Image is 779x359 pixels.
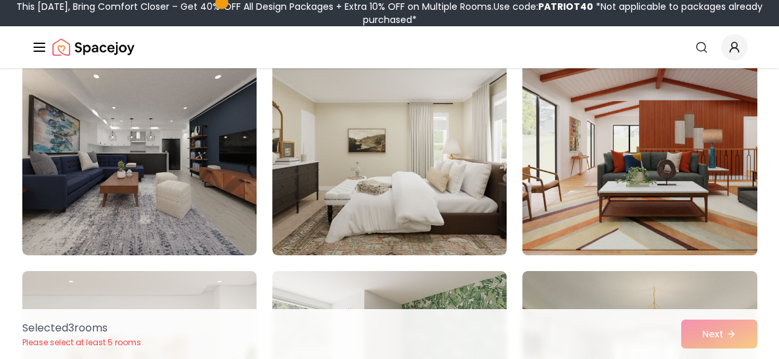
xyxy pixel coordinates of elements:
p: Please select at least 5 rooms [22,337,141,348]
img: Spacejoy Logo [53,34,135,60]
p: Selected 3 room s [22,320,141,336]
a: Spacejoy [53,34,135,60]
img: Room room-75 [516,40,763,261]
img: Room room-73 [22,45,257,255]
img: Room room-74 [272,45,507,255]
nav: Global [32,26,747,68]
